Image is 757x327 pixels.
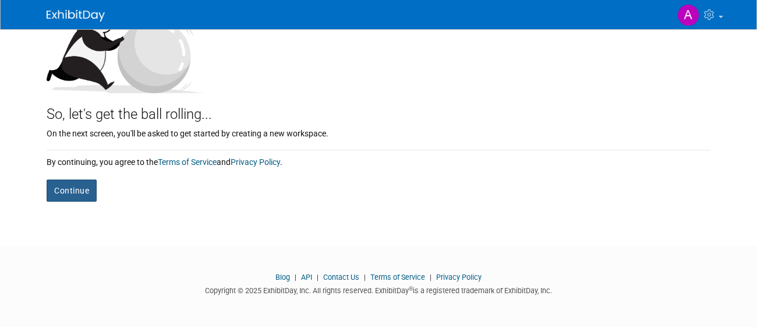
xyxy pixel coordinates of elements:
[47,125,710,139] div: On the next screen, you'll be asked to get started by creating a new workspace.
[158,157,217,167] a: Terms of Service
[436,273,482,282] a: Privacy Policy
[314,273,321,282] span: |
[323,273,359,282] a: Contact Us
[47,180,97,202] button: Continue
[292,273,299,282] span: |
[361,273,369,282] span: |
[301,273,312,282] a: API
[370,273,425,282] a: Terms of Service
[231,157,280,167] a: Privacy Policy
[47,150,710,168] div: By continuing, you agree to the and .
[427,273,434,282] span: |
[47,10,105,22] img: ExhibitDay
[677,4,699,26] img: Ashley Ross-Jefferson
[275,273,290,282] a: Blog
[409,286,413,292] sup: ®
[47,93,710,125] div: So, let's get the ball rolling...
